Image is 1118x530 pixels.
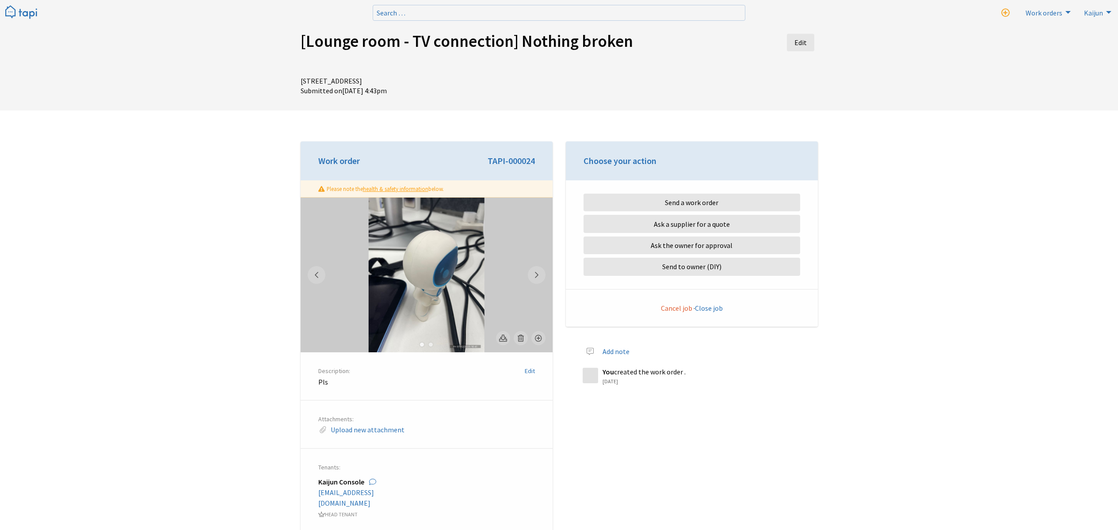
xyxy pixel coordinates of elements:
[363,185,428,192] a: health & safety information
[318,366,535,377] label: Description:
[603,367,614,376] strong: You
[661,304,692,313] a: Cancel job
[1026,8,1062,17] span: Work orders
[499,335,507,342] i: Download photo
[488,155,535,167] span: TAPI-000024
[315,271,318,278] i: Previous
[1079,5,1114,19] a: Kaijun
[301,180,553,198] div: Please note the below.
[603,378,618,385] span: 7/2/2025 at 4:43pm
[301,31,641,71] h1: [Lounge room - TV connection] Nothing broken
[603,347,630,356] a: Add note
[1084,8,1103,17] span: Kaijun
[584,215,800,233] button: Ask a supplier for a quote
[318,377,535,387] p: Pls
[318,155,535,167] h3: Work order
[518,335,524,342] i: Delete photo
[368,198,485,352] img: Photo of the issue
[377,8,405,17] span: Search …
[695,304,723,313] a: Close job
[331,425,404,434] a: Upload new attachment
[318,414,535,425] label: Attachments:
[566,290,818,327] div: ·
[301,76,641,96] p: [STREET_ADDRESS] Submitted on
[342,86,387,95] span: 7/2/2025 at 4:43pm
[584,258,800,275] button: Send to owner (DIY)
[584,236,800,254] button: Ask the owner for approval
[318,477,364,486] strong: Kaijun Console
[535,335,542,342] i: Add photos
[584,155,800,167] h3: Choose your action
[318,511,358,518] span: Head tenant
[418,340,427,349] button: 1
[1020,5,1073,19] a: Work orders
[535,271,538,278] i: Next
[318,488,374,507] a: [EMAIL_ADDRESS][DOMAIN_NAME]
[525,367,535,375] a: Edit
[427,340,435,349] button: 2
[1001,9,1010,17] i: New work order
[5,5,37,20] img: Tapi logo
[787,34,814,51] a: Edit
[603,368,801,376] div: created the work order .
[584,194,800,211] button: Send a work order
[318,462,535,473] label: Tenants:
